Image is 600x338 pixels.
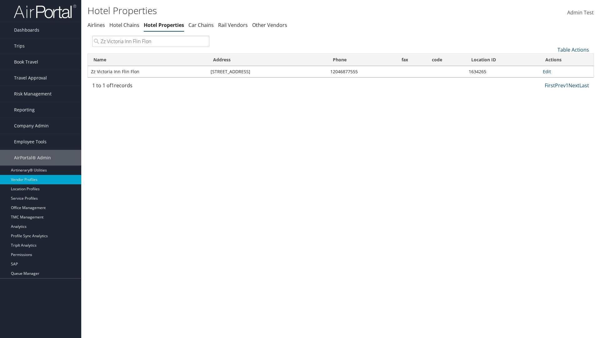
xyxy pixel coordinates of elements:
[207,54,327,66] th: Address: activate to sort column ascending
[14,70,47,86] span: Travel Approval
[327,66,396,77] td: 12046877555
[426,54,466,66] th: code: activate to sort column ascending
[111,82,114,89] span: 1
[14,4,76,19] img: airportal-logo.png
[466,66,540,77] td: 1634265
[144,22,184,28] a: Hotel Properties
[87,4,425,17] h1: Hotel Properties
[14,86,52,102] span: Risk Management
[14,150,51,166] span: AirPortal® Admin
[109,22,139,28] a: Hotel Chains
[252,22,287,28] a: Other Vendors
[207,66,327,77] td: [STREET_ADDRESS]
[14,118,49,134] span: Company Admin
[87,22,105,28] a: Airlines
[92,36,209,47] input: Search
[92,82,209,92] div: 1 to 1 of records
[88,66,207,77] td: Zz Victoria Inn Flin Flon
[188,22,214,28] a: Car Chains
[14,22,39,38] span: Dashboards
[566,82,568,89] a: 1
[567,9,594,16] span: Admin Test
[14,54,38,70] span: Book Travel
[396,54,426,66] th: fax: activate to sort column ascending
[14,102,35,118] span: Reporting
[579,82,589,89] a: Last
[555,82,566,89] a: Prev
[88,54,207,66] th: Name: activate to sort column ascending
[327,54,396,66] th: Phone: activate to sort column ascending
[567,3,594,23] a: Admin Test
[540,54,593,66] th: Actions
[14,134,47,150] span: Employee Tools
[14,38,25,54] span: Trips
[568,82,579,89] a: Next
[557,46,589,53] a: Table Actions
[543,69,551,74] a: Edit
[545,82,555,89] a: First
[466,54,540,66] th: Location ID: activate to sort column ascending
[218,22,248,28] a: Rail Vendors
